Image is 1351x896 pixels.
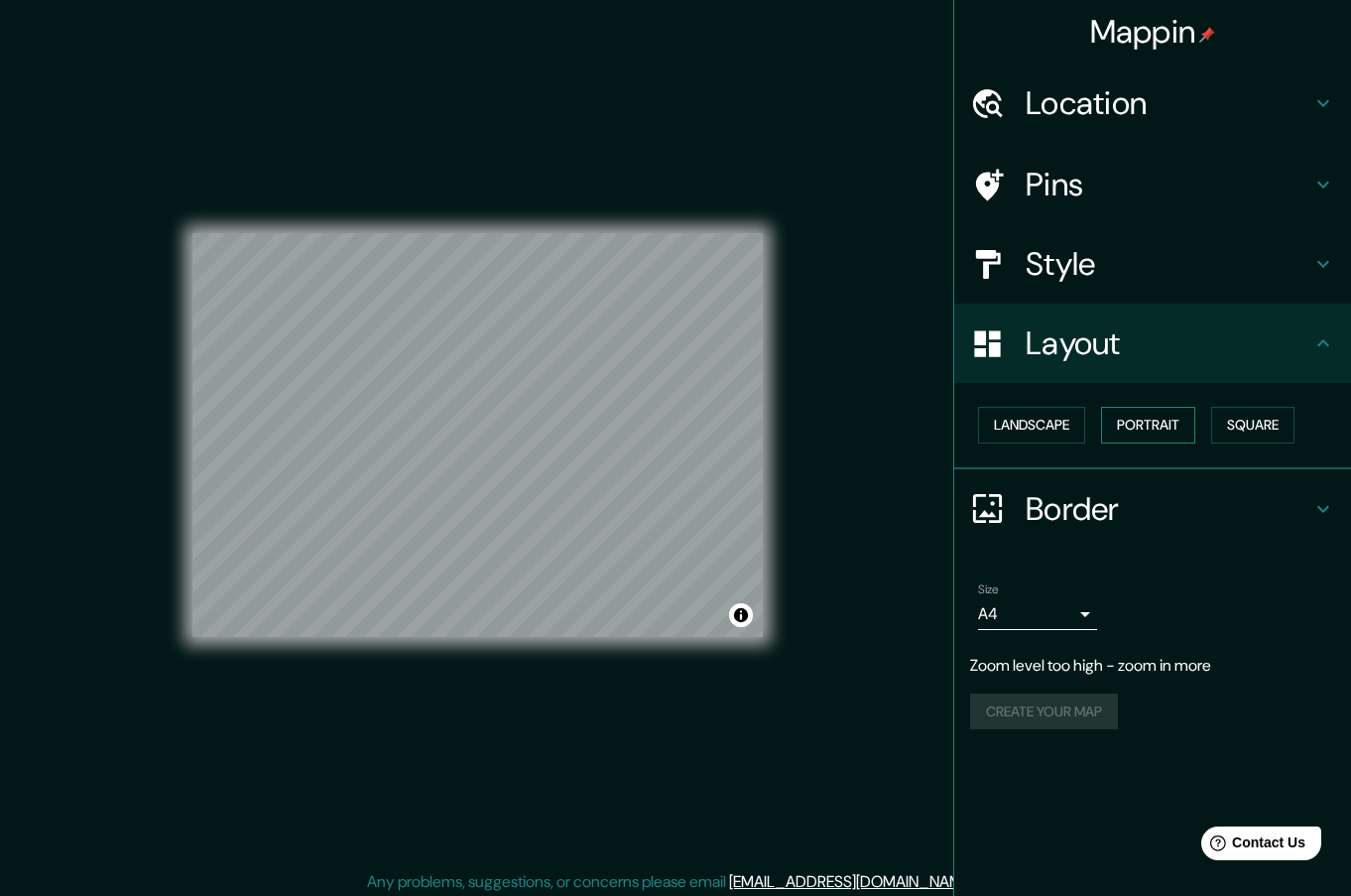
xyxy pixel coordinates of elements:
[954,64,1351,143] div: Location
[729,603,753,627] button: Toggle attribution
[1199,27,1215,43] img: pin-icon.png
[978,407,1085,444] button: Landscape
[367,870,977,894] p: Any problems, suggestions, or concerns please email .
[729,871,974,892] a: [EMAIL_ADDRESS][DOMAIN_NAME]
[192,233,763,637] canvas: Map
[1101,407,1195,444] button: Portrait
[978,598,1097,630] div: A4
[954,145,1351,224] div: Pins
[1174,819,1329,874] iframe: Help widget launcher
[1090,12,1216,52] h4: Mappin
[954,224,1351,304] div: Style
[1026,165,1311,204] h4: Pins
[1026,83,1311,123] h4: Location
[954,304,1351,383] div: Layout
[1026,244,1311,284] h4: Style
[1026,323,1311,363] h4: Layout
[970,654,1335,678] p: Zoom level too high - zoom in more
[1026,489,1311,529] h4: Border
[978,580,999,597] label: Size
[954,469,1351,549] div: Border
[1211,407,1294,444] button: Square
